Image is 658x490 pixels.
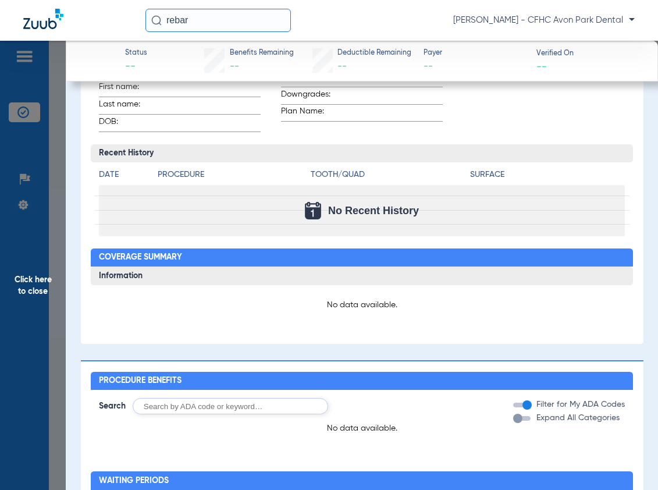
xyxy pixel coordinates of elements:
[91,471,633,490] h2: Waiting Periods
[230,62,239,71] span: --
[424,48,527,59] span: Payer
[99,98,156,114] span: Last name:
[536,49,639,59] span: Verified On
[600,434,658,490] iframe: Chat Widget
[91,267,633,285] h3: Information
[91,422,633,434] p: No data available.
[424,59,527,74] span: --
[91,372,633,390] h2: Procedure Benefits
[536,60,547,72] span: --
[158,169,307,185] app-breakdown-title: Procedure
[91,248,633,267] h2: Coverage Summary
[158,169,307,181] h4: Procedure
[337,48,411,59] span: Deductible Remaining
[311,169,465,185] app-breakdown-title: Tooth/Quad
[151,15,162,26] img: Search Icon
[23,9,63,29] img: Zuub Logo
[99,116,156,132] span: DOB:
[328,205,419,216] span: No Recent History
[99,169,148,185] app-breakdown-title: Date
[125,59,147,74] span: --
[305,202,321,219] img: Calendar
[145,9,291,32] input: Search for patients
[133,398,328,414] input: Search by ADA code or keyword…
[453,15,635,26] span: [PERSON_NAME] - CFHC Avon Park Dental
[470,169,625,181] h4: Surface
[281,105,367,121] span: Plan Name:
[337,62,347,71] span: --
[536,414,620,422] span: Expand All Categories
[99,81,156,97] span: First name:
[281,88,367,104] span: Downgrades:
[470,169,625,185] app-breakdown-title: Surface
[99,299,625,311] p: No data available.
[99,169,148,181] h4: Date
[230,48,294,59] span: Benefits Remaining
[91,144,633,163] h3: Recent History
[534,399,625,411] label: Filter for My ADA Codes
[125,48,147,59] span: Status
[311,169,465,181] h4: Tooth/Quad
[99,400,126,412] span: Search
